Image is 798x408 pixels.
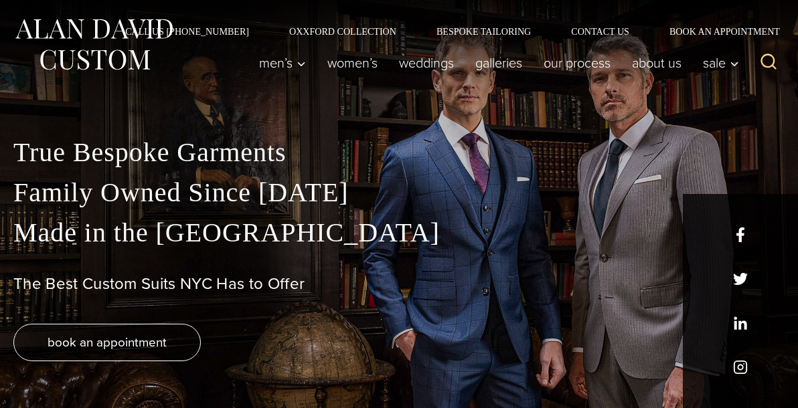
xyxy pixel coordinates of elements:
[105,27,269,36] a: Call Us [PHONE_NUMBER]
[465,49,533,76] a: Galleries
[13,132,785,253] p: True Bespoke Garments Family Owned Since [DATE] Made in the [GEOGRAPHIC_DATA]
[416,27,551,36] a: Bespoke Tailoring
[13,15,174,74] img: Alan David Custom
[388,49,465,76] a: weddings
[259,56,306,70] span: Men’s
[269,27,416,36] a: Oxxford Collection
[533,49,621,76] a: Our Process
[317,49,388,76] a: Women’s
[13,274,785,294] h1: The Best Custom Suits NYC Has to Offer
[13,324,201,361] a: book an appointment
[703,56,739,70] span: Sale
[248,49,746,76] nav: Primary Navigation
[649,27,785,36] a: Book an Appointment
[48,332,167,352] span: book an appointment
[621,49,692,76] a: About Us
[551,27,649,36] a: Contact Us
[752,47,785,79] button: View Search Form
[105,27,785,36] nav: Secondary Navigation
